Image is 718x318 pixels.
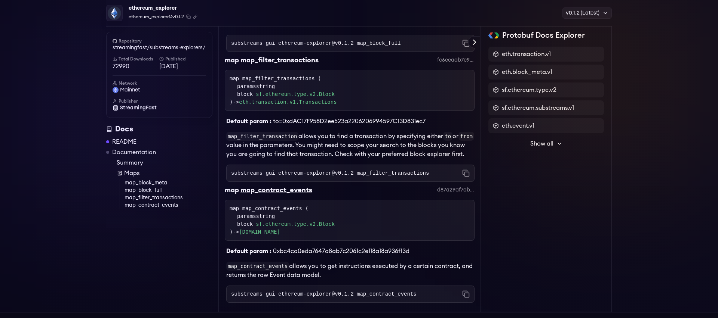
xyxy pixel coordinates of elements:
button: Copy command to clipboard [462,169,470,177]
a: Summary [117,158,212,167]
span: eth.transaction.v1 [502,50,551,59]
span: eth.block_meta.v1 [502,68,552,77]
span: sf.ethereum.substreams.v1 [502,103,574,112]
div: v0.1.2 (Latest) [562,7,612,19]
div: block [237,220,470,228]
img: Package Logo [107,5,122,21]
a: streamingfast/substreams-explorers/ [113,44,206,52]
span: -> [233,229,280,235]
span: 72990 [113,62,159,71]
code: substreams gui ethereum-explorer@v0.1.2 map_block_full [231,40,401,47]
h6: Total Downloads [113,56,159,62]
b: Default param : [226,118,271,124]
h6: Published [159,56,206,62]
code: from [458,132,474,141]
div: paramsstring [237,82,470,90]
a: map_block_full [125,187,212,194]
a: map_block_meta [125,179,212,187]
code: substreams gui ethereum-explorer@v0.1.2 map_contract_events [231,290,417,298]
h6: Repository [113,38,206,44]
code: to [443,132,452,141]
span: 0xbc4ca0eda7647a8ab7c2061c2e118a18a936f13d [273,248,409,254]
a: StreamingFast [113,104,206,112]
a: map_filter_transactions [125,194,212,202]
button: Copy command to clipboard [462,40,470,47]
img: Protobuf [488,32,499,38]
h6: Publisher [113,98,206,104]
code: map_contract_events [226,262,289,271]
div: map_filter_transactions [240,55,319,65]
img: github [113,39,117,43]
span: [DATE] [159,62,206,71]
a: mainnet [113,86,206,94]
a: [DOMAIN_NAME] [239,229,280,235]
div: map map_contract_events ( ) [230,205,470,236]
a: Documentation [112,148,156,157]
span: Show all [530,139,553,148]
div: map [225,185,239,195]
div: block [237,90,470,98]
div: fc6eeaab7e962cd4577279bd3236ed5f986ef3a2 [437,56,475,64]
p: allows you to get instructions executed by a certain contract, and returns the raw Event data model. [226,262,475,280]
a: eth.transaction.v1.Transactions [239,99,337,105]
span: eth.event.v1 [502,121,534,130]
h6: Network [113,80,206,86]
div: ethereum_explorer [129,3,197,13]
code: map_filter_transaction [226,132,298,141]
div: paramsstring [237,212,470,220]
span: StreamingFast [120,104,157,112]
h2: Protobuf Docs Explorer [502,30,585,41]
span: -> [233,99,337,105]
a: map_contract_events [125,202,212,209]
span: to=0xdAC17F958D2ee523a2206206994597C13D831ec7 [273,118,426,124]
span: mainnet [120,86,140,94]
img: mainnet [113,87,119,93]
div: d87a29af7abc907236a429fb51ed36767806b277 [437,186,475,194]
div: Docs [106,124,212,134]
button: Show all [488,136,604,151]
div: map map_filter_transactions ( ) [230,75,470,106]
span: sf.ethereum.type.v2 [502,85,556,94]
button: Copy .spkg link to clipboard [193,15,197,19]
span: ethereum_explorer@v0.1.2 [129,13,184,20]
a: Maps [117,169,212,178]
div: map_contract_events [240,185,312,195]
a: sf.ethereum.type.v2.Block [256,90,335,98]
img: Map icon [117,170,123,176]
button: Copy package name and version [186,15,191,19]
p: allows you to find a transaction by specifying either or value in the parameters. You might need ... [226,132,475,159]
code: substreams gui ethereum-explorer@v0.1.2 map_filter_transactions [231,169,429,177]
b: Default param : [226,248,271,254]
button: Copy command to clipboard [462,290,470,298]
a: README [112,137,136,146]
a: sf.ethereum.type.v2.Block [256,220,335,228]
div: map [225,55,239,65]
